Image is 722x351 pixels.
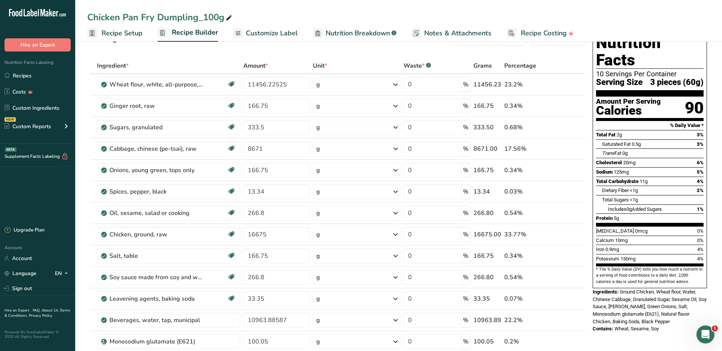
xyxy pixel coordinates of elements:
[521,28,567,38] span: Recipe Costing
[316,166,320,175] div: g
[55,269,71,278] div: EN
[650,78,704,87] span: 3 pieces (60g)
[316,273,320,282] div: g
[109,209,203,218] div: Oil, sesame, salad or cooking
[593,326,613,331] span: Contains:
[608,206,662,212] span: Includes Added Sugars
[316,144,320,153] div: g
[316,337,320,346] div: g
[109,337,203,346] div: Monosodium glutamate (E621)
[316,209,320,218] div: g
[596,256,619,262] span: Potassium
[632,141,641,147] span: 0.5g
[316,251,320,260] div: g
[109,230,203,239] div: Chicken, ground, raw
[109,273,203,282] div: Soy sauce made from soy and wheat (shoyu)
[5,38,71,51] button: Hire an Expert
[617,132,622,138] span: 2g
[5,267,36,280] a: Language
[473,61,492,70] span: Grams
[620,256,636,262] span: 150mg
[697,132,704,138] span: 3%
[504,316,549,325] div: 22.2%
[596,132,616,138] span: Total Fat
[473,166,501,175] div: 166.75
[473,294,501,303] div: 33.35
[5,308,31,313] a: Hire an Expert .
[5,227,44,234] div: Upgrade Plan
[473,144,501,153] div: 8671.00
[504,101,549,110] div: 0.34%
[42,308,60,313] a: About Us .
[602,188,629,193] span: Dietary Fiber
[411,25,491,42] a: Notes & Attachments
[596,160,622,165] span: Cholesterol
[712,325,718,331] span: 1
[596,78,643,87] span: Serving Size
[109,123,203,132] div: Sugars, granulated
[5,308,70,318] a: Terms & Conditions .
[473,80,501,89] div: 11456.23
[614,326,659,331] span: Wheat, Sesame, Soy
[626,206,632,212] span: 0g
[596,215,613,221] span: Protein
[5,147,17,152] div: BETA
[316,230,320,239] div: g
[697,188,704,193] span: 2%
[109,80,203,89] div: Wheat flour, white, all-purpose, enriched, bleached
[602,197,629,203] span: Total Sugars
[697,238,704,243] span: 0%
[246,28,298,38] span: Customize Label
[622,150,628,156] span: 0g
[504,61,536,70] span: Percentage
[697,256,704,262] span: 4%
[596,105,661,116] div: Calories
[504,337,549,346] div: 0.2%
[5,123,51,130] div: Custom Reports
[605,247,619,252] span: 0.9mg
[316,316,320,325] div: g
[326,28,390,38] span: Nutrition Breakdown
[596,228,634,234] span: [MEDICAL_DATA]
[504,273,549,282] div: 0.54%
[233,25,298,42] a: Customize Label
[623,160,636,165] span: 20mg
[614,169,629,175] span: 125mg
[696,325,714,343] iframe: Intercom live chat
[504,144,549,153] div: 17.56%
[504,294,549,303] div: 0.07%
[172,27,218,38] span: Recipe Builder
[697,247,704,252] span: 4%
[697,206,704,212] span: 1%
[109,166,203,175] div: Onions, young green, tops only
[602,150,621,156] span: Fat
[473,230,501,239] div: 16675.00
[473,316,501,325] div: 10963.89
[596,121,704,130] section: % Daily Value *
[87,11,234,24] div: Chicken Pan Fry Dumpling_100g
[109,294,203,303] div: Leavening agents, baking soda
[685,98,704,118] div: 90
[602,141,631,147] span: Saturated Fat
[109,187,203,196] div: Spices, pepper, black
[630,197,638,203] span: <1g
[697,179,704,184] span: 4%
[473,251,501,260] div: 166.75
[593,289,619,295] span: Ingredients:
[507,25,574,42] a: Recipe Costing
[593,289,707,324] span: Ground Chicken, Wheat flour, Water, Chinese Cabbage, Granulated Sugar, Sesame Oil, Soy Sauce, [PE...
[316,187,320,196] div: g
[635,228,648,234] span: 0mcg
[29,313,52,318] a: Privacy Policy
[87,25,143,42] a: Recipe Setup
[473,209,501,218] div: 266.80
[630,188,638,193] span: <1g
[596,34,704,69] h1: Nutrition Facts
[473,123,501,132] div: 333.50
[602,150,614,156] i: Trans
[316,294,320,303] div: g
[5,330,71,339] div: Powered By FoodLabelMaker © 2025 All Rights Reserved
[316,101,320,110] div: g
[504,80,549,89] div: 23.2%
[33,308,42,313] a: FAQ .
